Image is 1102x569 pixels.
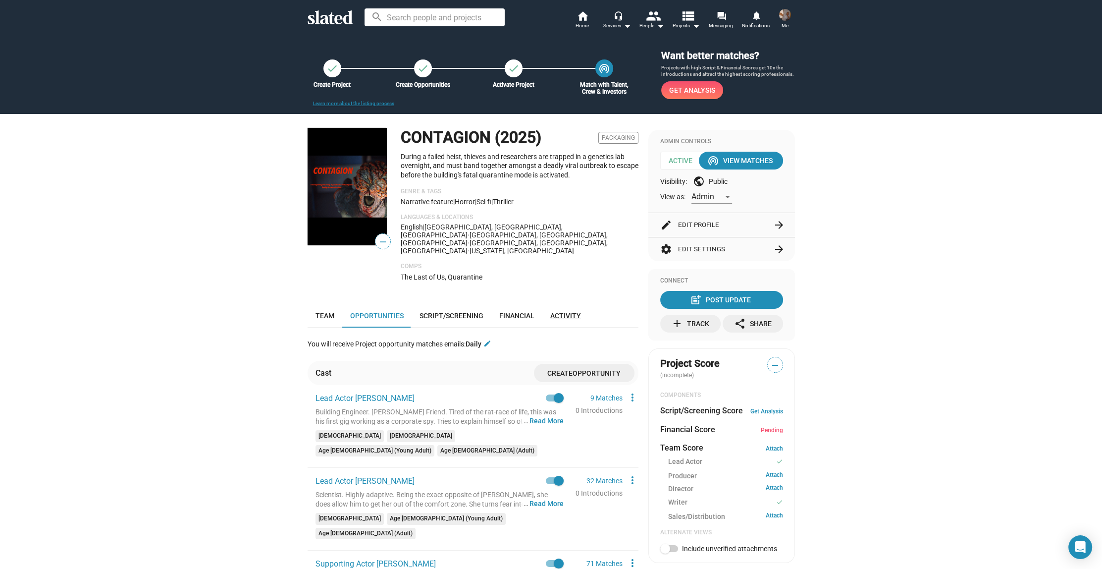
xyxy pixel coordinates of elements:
[603,20,631,32] div: Services
[468,247,470,255] span: ·
[766,512,783,521] a: Attach
[693,175,705,187] mat-icon: public
[660,424,715,435] dt: Financial Score
[668,457,702,467] span: Lead Actor
[645,8,660,23] mat-icon: people
[627,392,638,403] mat-icon: more_vert
[470,247,574,255] span: [US_STATE], [GEOGRAPHIC_DATA]
[660,152,708,170] span: Active
[660,529,783,537] div: Alternate Views
[401,127,541,148] h1: CONTAGION (2025)
[586,560,623,568] a: 71 Matches
[595,59,613,77] a: Match with Talent, Crew & Investors
[660,291,783,309] button: Post Update
[761,427,783,434] span: Pending
[547,369,573,377] span: Create
[709,20,733,32] span: Messaging
[660,219,672,231] mat-icon: edit
[742,20,770,32] span: Notifications
[308,128,387,245] img: CONTAGION (2025)
[401,152,638,180] p: During a failed heist, thieves and researchers are trapped in a genetics lab overnight, and must ...
[716,11,726,20] mat-icon: forum
[573,369,621,377] span: Opportunity
[776,498,783,507] mat-icon: check
[529,499,564,509] button: …Read More
[660,243,672,255] mat-icon: settings
[776,457,783,466] mat-icon: check
[476,198,491,206] span: Sci-fi
[519,499,529,509] span: …
[542,304,589,328] a: Activity
[660,392,783,399] div: COMPONENTS
[673,20,700,32] span: Projects
[586,477,623,485] a: 32 Matches
[600,10,634,32] button: Services
[639,20,664,32] div: People
[475,198,476,206] span: |
[668,471,697,481] span: Producer
[466,340,481,348] strong: Daily
[723,315,783,333] button: Share
[773,219,785,231] mat-icon: arrow_forward
[565,10,600,32] a: Home
[315,368,331,378] div: Cast
[668,512,725,521] span: Sales/Distribution
[387,430,455,442] mat-chip: [DEMOGRAPHIC_DATA]
[660,405,743,416] dt: Script/Screening Score
[315,394,415,403] span: Lead Actor [PERSON_NAME]
[387,513,506,525] mat-chip: Age [DEMOGRAPHIC_DATA] (Young Adult)
[707,155,719,167] mat-icon: wifi_tethering
[508,62,520,74] mat-icon: check
[315,407,564,426] div: Building Engineer. [PERSON_NAME] Friend. Tired of the rat-race of life, this was his first gig wo...
[766,484,783,494] a: Attach
[766,445,783,452] a: Attach
[491,304,542,328] a: Financial
[401,223,563,239] span: [GEOGRAPHIC_DATA], [GEOGRAPHIC_DATA], [GEOGRAPHIC_DATA]
[660,443,703,453] dt: Team Score
[782,20,788,32] span: Me
[468,231,470,239] span: ·
[576,405,623,416] div: 0 Introductions
[734,318,746,330] mat-icon: share
[627,474,638,486] mat-icon: more_vert
[519,416,529,426] span: …
[315,559,436,569] span: Supporting Actor [PERSON_NAME]
[699,152,783,170] button: View Matches
[401,231,608,247] span: [GEOGRAPHIC_DATA], [GEOGRAPHIC_DATA], [GEOGRAPHIC_DATA]
[598,132,638,144] span: Packaging
[423,223,424,231] span: |
[661,81,723,99] a: Get Analysis
[529,416,564,426] button: …Read More
[401,214,638,222] p: Languages & Locations
[481,81,546,88] div: Activate Project
[350,312,404,320] span: Opportunities
[342,304,412,328] a: Opportunities
[680,8,694,23] mat-icon: view_list
[550,312,581,320] span: Activity
[375,235,390,248] span: —
[401,188,638,196] p: Genre & Tags
[669,81,715,99] span: Get Analysis
[773,7,797,33] button: Jay ThompsonMe
[669,10,704,32] button: Projects
[654,20,666,32] mat-icon: arrow_drop_down
[768,359,783,372] span: —
[661,64,795,78] p: Projects with high Script & Financial Scores get 10x the introductions and attract the highest sc...
[572,81,637,95] div: Match with Talent, Crew & Investors
[315,513,384,525] mat-chip: [DEMOGRAPHIC_DATA]
[734,315,772,333] div: Share
[627,557,638,569] mat-icon: more_vert
[660,237,783,261] button: Edit Settings
[401,239,608,255] span: [GEOGRAPHIC_DATA], [GEOGRAPHIC_DATA], [GEOGRAPHIC_DATA]
[401,223,423,231] span: English
[598,62,610,74] mat-icon: wifi_tethering
[491,198,493,206] span: |
[1068,535,1092,559] div: Open Intercom Messenger
[660,357,720,370] span: Project Score
[468,239,470,247] span: ·
[766,471,783,481] a: Attach
[751,10,760,20] mat-icon: notifications
[671,315,709,333] div: Track
[412,304,491,328] a: Script/Screening
[315,445,434,457] mat-chip: Age [DEMOGRAPHIC_DATA] (Young Adult)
